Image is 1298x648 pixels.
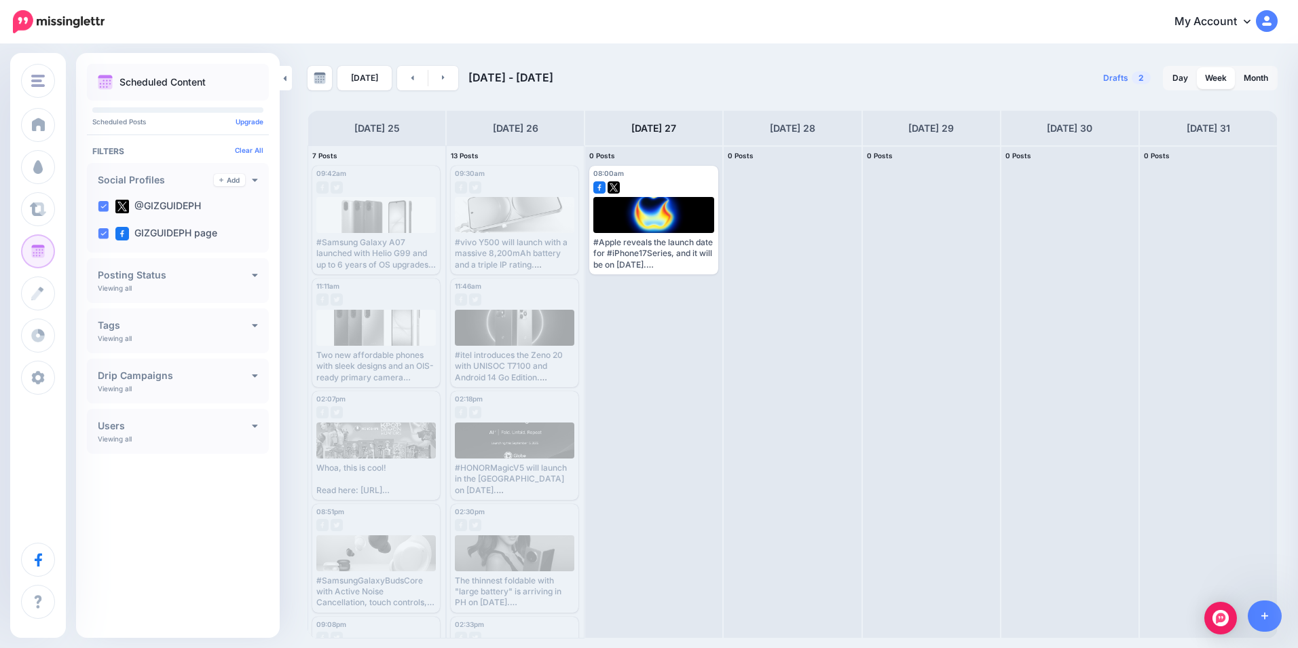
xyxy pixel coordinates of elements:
span: Drafts [1103,74,1128,82]
span: 02:07pm [316,395,346,403]
label: GIZGUIDEPH page [115,227,217,240]
img: twitter-grey-square.png [469,519,481,531]
h4: Users [98,421,252,431]
img: facebook-grey-square.png [316,406,329,418]
h4: Social Profiles [98,175,214,185]
img: facebook-grey-square.png [455,632,467,644]
span: 02:33pm [455,620,484,628]
img: twitter-grey-square.png [469,293,481,306]
h4: Filters [92,146,263,156]
img: twitter-grey-square.png [331,293,343,306]
img: facebook-grey-square.png [455,181,467,194]
a: Day [1164,67,1196,89]
div: Whoa, this is cool! Read here: [URL][DOMAIN_NAME] [316,463,436,496]
a: Week [1197,67,1235,89]
h4: [DATE] 27 [631,120,676,137]
div: #SamsungGalaxyBudsCore with Active Noise Cancellation, touch controls, and 35-hour battery arrive... [316,575,436,609]
img: facebook-square.png [115,227,129,240]
a: My Account [1161,5,1278,39]
a: Add [214,174,245,186]
img: twitter-grey-square.png [469,181,481,194]
p: Scheduled Posts [92,118,263,125]
h4: [DATE] 29 [908,120,954,137]
img: twitter-square.png [115,200,129,213]
img: Missinglettr [13,10,105,33]
p: Viewing all [98,284,132,292]
span: 09:30am [455,169,485,177]
h4: Drip Campaigns [98,371,252,380]
img: facebook-grey-square.png [455,406,467,418]
a: Month [1236,67,1276,89]
p: Viewing all [98,384,132,393]
span: 08:00am [593,169,624,177]
p: Viewing all [98,334,132,342]
img: facebook-square.png [593,181,606,194]
img: facebook-grey-square.png [316,519,329,531]
span: 0 Posts [867,151,893,160]
div: #itel introduces the Zeno 20 with UNISOC T7100 and Android 14 Go Edition. Read here: [URL][DOMAIN... [455,350,574,383]
div: #Apple reveals the launch date for #iPhone17Series, and it will be on [DATE]. Read here: [URL][DO... [593,237,714,270]
img: twitter-grey-square.png [331,181,343,194]
div: #HONORMagicV5 will launch in the [GEOGRAPHIC_DATA] on [DATE]. Read here: [URL][DOMAIN_NAME] [455,463,574,496]
img: facebook-grey-square.png [316,293,329,306]
img: facebook-grey-square.png [316,181,329,194]
span: 02:30pm [455,507,485,516]
a: Drafts2 [1095,66,1159,90]
div: #Samsung Galaxy A07 launched with Helio G99 and up to 6 years of OS upgrades. Read here: [URL][DO... [316,237,436,270]
a: [DATE] [337,66,392,90]
span: 02:18pm [455,395,483,403]
span: 7 Posts [312,151,337,160]
div: The thinnest foldable with "large battery" is arriving in PH on [DATE]. #HONORMagicV5. Read here:... [455,575,574,609]
span: 09:42am [316,169,346,177]
span: 13 Posts [451,151,479,160]
span: 0 Posts [728,151,754,160]
h4: [DATE] 25 [354,120,400,137]
span: 2 [1132,71,1151,84]
img: twitter-grey-square.png [469,632,481,644]
label: @GIZGUIDEPH [115,200,201,213]
img: calendar.png [98,75,113,90]
img: twitter-grey-square.png [469,406,481,418]
div: #vivo Y500 will launch with a massive 8,200mAh battery and a triple IP rating. Read here: [URL][D... [455,237,574,270]
h4: [DATE] 26 [493,120,538,137]
span: 11:11am [316,282,339,290]
h4: [DATE] 30 [1047,120,1092,137]
h4: Tags [98,321,252,330]
img: twitter-square.png [608,181,620,194]
img: twitter-grey-square.png [331,632,343,644]
img: menu.png [31,75,45,87]
div: Two new affordable phones with sleek designs and an OIS-ready primary camera #GalaxyA17 Read here... [316,350,436,383]
a: Upgrade [236,118,263,126]
div: Open Intercom Messenger [1204,602,1237,634]
span: 0 Posts [1144,151,1170,160]
span: [DATE] - [DATE] [468,71,553,84]
img: facebook-grey-square.png [455,519,467,531]
img: facebook-grey-square.png [316,632,329,644]
span: 09:08pm [316,620,346,628]
p: Viewing all [98,435,132,443]
img: twitter-grey-square.png [331,406,343,418]
span: 11:46am [455,282,481,290]
a: Clear All [235,146,263,154]
h4: [DATE] 31 [1187,120,1230,137]
img: calendar-grey-darker.png [314,72,326,84]
h4: [DATE] 28 [770,120,815,137]
span: 08:51pm [316,507,344,516]
h4: Posting Status [98,270,252,280]
span: 0 Posts [1005,151,1031,160]
span: 0 Posts [589,151,615,160]
img: facebook-grey-square.png [455,293,467,306]
p: Scheduled Content [119,77,206,87]
img: twitter-grey-square.png [331,519,343,531]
